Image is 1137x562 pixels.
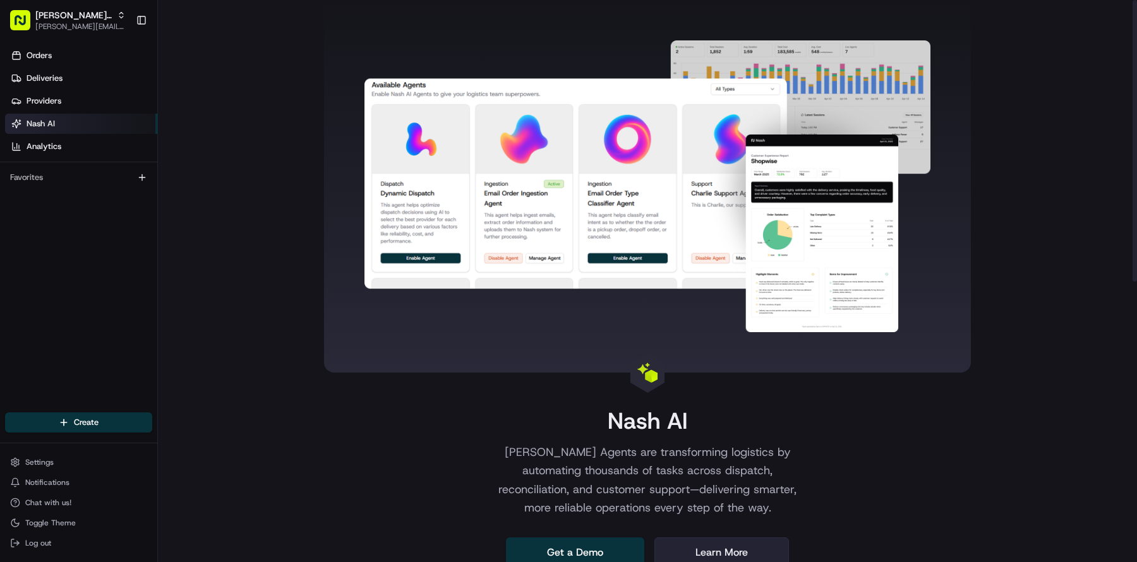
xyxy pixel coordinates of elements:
button: Start new chat [215,124,230,140]
span: Deliveries [27,73,63,84]
input: Clear [33,81,208,95]
div: 📗 [13,184,23,194]
a: Nash AI [5,114,157,134]
p: Welcome 👋 [13,51,230,71]
span: Knowledge Base [25,183,97,196]
a: 💻API Documentation [102,178,208,201]
button: Chat with us! [5,494,152,511]
span: Log out [25,538,51,548]
img: Nash [13,13,38,38]
button: Notifications [5,474,152,491]
a: Orders [5,45,157,66]
span: Analytics [27,141,61,152]
span: Pylon [126,214,153,224]
div: 💻 [107,184,117,194]
span: Nash AI [27,118,55,129]
div: Start new chat [43,121,207,133]
span: API Documentation [119,183,203,196]
button: Create [5,412,152,433]
span: Settings [25,457,54,467]
span: Providers [27,95,61,107]
img: Nash AI Dashboard [364,40,930,332]
a: 📗Knowledge Base [8,178,102,201]
span: Chat with us! [25,498,71,508]
button: Log out [5,534,152,552]
span: Notifications [25,477,69,487]
span: Toggle Theme [25,518,76,528]
div: We're available if you need us! [43,133,160,143]
p: [PERSON_NAME] Agents are transforming logistics by automating thousands of tasks across dispatch,... [486,443,809,517]
h1: Nash AI [608,408,687,433]
img: 1736555255976-a54dd68f-1ca7-489b-9aae-adbdc363a1c4 [13,121,35,143]
a: Providers [5,91,157,111]
a: Powered byPylon [89,213,153,224]
span: Orders [27,50,52,61]
a: Analytics [5,136,157,157]
button: Toggle Theme [5,514,152,532]
button: [PERSON_NAME][EMAIL_ADDRESS][DOMAIN_NAME] [35,21,126,32]
button: [PERSON_NAME] Org [35,9,112,21]
a: Deliveries [5,68,157,88]
div: Favorites [5,167,152,188]
span: Create [74,417,99,428]
button: Settings [5,453,152,471]
img: Nash AI Logo [637,362,658,383]
button: [PERSON_NAME] Org[PERSON_NAME][EMAIL_ADDRESS][DOMAIN_NAME] [5,5,131,35]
